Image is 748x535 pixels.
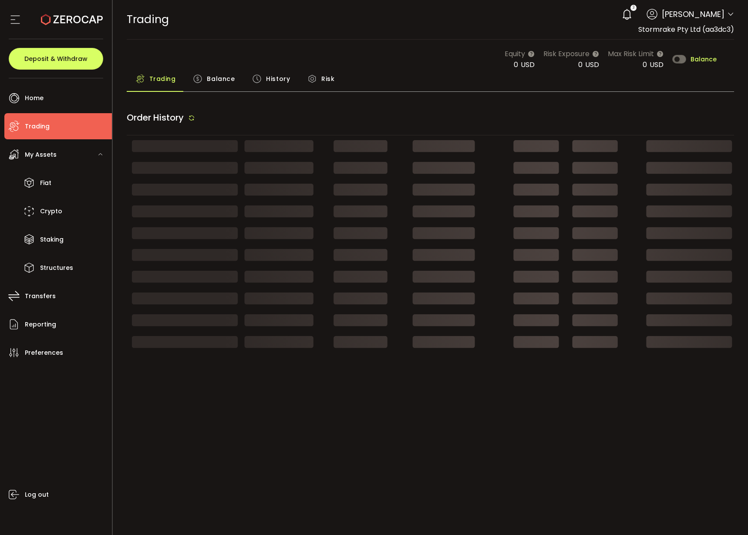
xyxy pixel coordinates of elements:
[40,177,51,189] span: Fiat
[321,70,334,87] span: Risk
[608,48,654,59] span: Max Risk Limit
[149,70,176,87] span: Trading
[505,48,525,59] span: Equity
[25,120,50,133] span: Trading
[40,262,73,274] span: Structures
[9,48,103,70] button: Deposit & Withdraw
[521,60,535,70] span: USD
[127,12,169,27] span: Trading
[514,60,518,70] span: 0
[25,290,56,303] span: Transfers
[633,5,634,11] span: 3
[543,48,590,59] span: Risk Exposure
[25,488,49,501] span: Log out
[25,148,57,161] span: My Assets
[207,70,235,87] span: Balance
[650,60,664,70] span: USD
[704,493,748,535] iframe: Chat Widget
[24,56,88,62] span: Deposit & Withdraw
[127,111,184,124] span: Order History
[25,347,63,359] span: Preferences
[578,60,583,70] span: 0
[691,56,717,62] span: Balance
[40,205,62,218] span: Crypto
[25,318,56,331] span: Reporting
[662,8,724,20] span: [PERSON_NAME]
[638,24,734,34] span: Stormrake Pty Ltd (aa3dc3)
[266,70,290,87] span: History
[40,233,64,246] span: Staking
[643,60,647,70] span: 0
[25,92,44,104] span: Home
[585,60,599,70] span: USD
